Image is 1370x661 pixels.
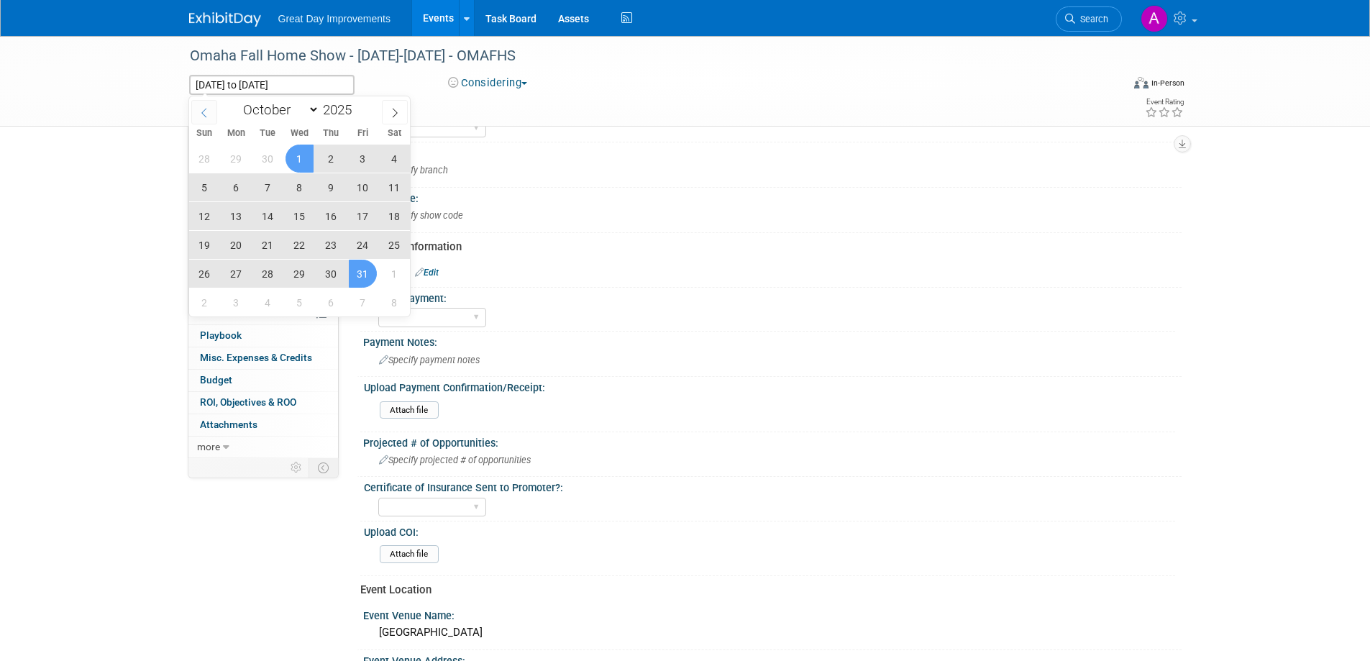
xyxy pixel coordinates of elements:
[379,210,463,221] span: Specify show code
[254,202,282,230] span: October 14, 2025
[363,261,1182,280] div: Date Paid:
[191,260,219,288] span: October 26, 2025
[1037,75,1185,96] div: Event Format
[188,170,338,192] a: Staff
[188,414,338,436] a: Attachments
[1075,14,1108,24] span: Search
[380,145,408,173] span: October 4, 2025
[443,76,533,91] button: Considering
[254,173,282,201] span: October 7, 2025
[188,237,338,258] a: Giveaways
[188,437,338,458] a: more
[286,145,314,173] span: October 1, 2025
[380,202,408,230] span: October 18, 2025
[191,173,219,201] span: October 5, 2025
[189,75,355,95] input: Event Start Date - End Date
[415,268,439,278] a: Edit
[363,432,1182,450] div: Projected # of Opportunities:
[286,173,314,201] span: October 8, 2025
[363,142,1182,160] div: Branch:
[188,126,338,147] a: Event Information
[191,231,219,259] span: October 19, 2025
[189,12,261,27] img: ExhibitDay
[315,129,347,138] span: Thu
[349,260,377,288] span: October 31, 2025
[278,13,391,24] span: Great Day Improvements
[317,173,345,201] span: October 9, 2025
[364,377,1175,395] div: Upload Payment Confirmation/Receipt:
[188,325,338,347] a: Playbook
[317,231,345,259] span: October 23, 2025
[254,231,282,259] span: October 21, 2025
[1056,6,1122,32] a: Search
[317,202,345,230] span: October 16, 2025
[286,260,314,288] span: October 29, 2025
[363,605,1182,623] div: Event Venue Name:
[363,188,1182,206] div: Show Code:
[188,281,338,303] a: Sponsorships
[364,521,1175,539] div: Upload COI:
[188,347,338,369] a: Misc. Expenses & Credits
[379,455,531,465] span: Specify projected # of opportunities
[191,202,219,230] span: October 12, 2025
[349,173,377,201] span: October 10, 2025
[200,329,242,341] span: Playbook
[319,101,362,118] input: Year
[284,458,309,477] td: Personalize Event Tab Strip
[188,304,338,325] a: Tasks
[200,396,296,408] span: ROI, Objectives & ROO
[1145,99,1184,106] div: Event Rating
[363,332,1182,350] div: Payment Notes:
[349,288,377,316] span: November 7, 2025
[197,441,220,452] span: more
[220,129,252,138] span: Mon
[222,145,250,173] span: September 29, 2025
[1141,5,1168,32] img: Angelique Critz
[349,202,377,230] span: October 17, 2025
[379,355,480,365] span: Specify payment notes
[222,260,250,288] span: October 27, 2025
[237,101,319,119] select: Month
[188,259,338,281] a: Shipments
[189,129,221,138] span: Sun
[254,145,282,173] span: September 30, 2025
[1134,77,1148,88] img: Format-Inperson.png
[309,458,338,477] td: Toggle Event Tabs
[349,231,377,259] span: October 24, 2025
[254,288,282,316] span: November 4, 2025
[360,583,1171,598] div: Event Location
[317,288,345,316] span: November 6, 2025
[200,374,232,386] span: Budget
[188,214,338,236] a: Asset Reservations
[380,231,408,259] span: October 25, 2025
[317,260,345,288] span: October 30, 2025
[191,145,219,173] span: September 28, 2025
[364,288,1175,306] div: Form of Payment:
[360,240,1171,255] div: Payment Information
[380,288,408,316] span: November 8, 2025
[286,288,314,316] span: November 5, 2025
[222,173,250,201] span: October 6, 2025
[347,129,378,138] span: Fri
[349,145,377,173] span: October 3, 2025
[191,288,219,316] span: November 2, 2025
[222,288,250,316] span: November 3, 2025
[188,192,338,214] a: Travel Reservations
[374,621,1171,644] div: [GEOGRAPHIC_DATA]
[283,129,315,138] span: Wed
[378,129,410,138] span: Sat
[200,419,257,430] span: Attachments
[286,202,314,230] span: October 15, 2025
[200,352,312,363] span: Misc. Expenses & Credits
[188,148,338,170] a: Booth
[364,477,1175,495] div: Certificate of Insurance Sent to Promoter?:
[252,129,283,138] span: Tue
[317,145,345,173] span: October 2, 2025
[188,370,338,391] a: Budget
[198,308,224,319] span: Tasks
[188,392,338,414] a: ROI, Objectives & ROO
[222,231,250,259] span: October 20, 2025
[222,202,250,230] span: October 13, 2025
[380,173,408,201] span: October 11, 2025
[254,260,282,288] span: October 28, 2025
